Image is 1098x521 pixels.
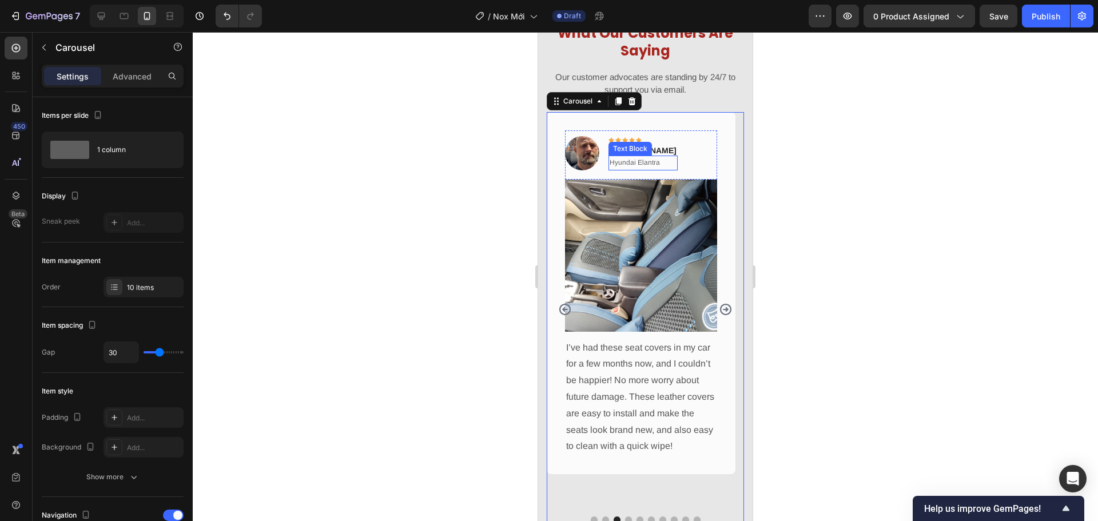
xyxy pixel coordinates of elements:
[924,503,1059,514] span: Help us improve GemPages!
[9,209,27,218] div: Beta
[42,256,101,266] div: Item management
[5,5,85,27] button: 7
[144,484,151,491] button: Dot
[178,268,197,287] button: Carousel Next Arrow
[488,10,491,22] span: /
[989,11,1008,21] span: Save
[57,70,89,82] p: Settings
[42,386,73,396] div: Item style
[1059,465,1087,492] div: Open Intercom Messenger
[538,32,753,521] iframe: Design area
[18,268,36,287] button: Carousel Back Arrow
[104,342,138,363] input: Auto
[1022,5,1070,27] button: Publish
[1032,10,1060,22] div: Publish
[564,11,581,21] span: Draft
[42,189,82,204] div: Display
[493,10,525,22] span: Nox Mới
[42,282,61,292] div: Order
[133,484,140,491] button: Dot
[42,347,55,357] div: Gap
[11,122,27,131] div: 450
[23,64,57,74] div: Carousel
[75,9,80,23] p: 7
[873,10,949,22] span: 0 product assigned
[75,484,82,491] button: Dot
[53,484,59,491] button: Dot
[97,137,167,163] div: 1 column
[87,484,94,491] button: Dot
[113,70,152,82] p: Advanced
[980,5,1017,27] button: Save
[10,39,205,65] p: Our customer advocates are standing by 24/7 to support you via email.
[42,108,105,124] div: Items per slide
[110,484,117,491] button: Dot
[42,410,84,425] div: Padding
[127,283,181,293] div: 10 items
[98,484,105,491] button: Dot
[27,104,61,138] img: Alt Image
[55,41,153,54] p: Carousel
[127,443,181,453] div: Add...
[42,440,97,455] div: Background
[42,318,99,333] div: Item spacing
[127,413,181,423] div: Add...
[121,484,128,491] button: Dot
[924,502,1073,515] button: Show survey - Help us improve GemPages!
[71,125,138,137] p: Hyundai Elantra
[64,484,71,491] button: Dot
[86,471,140,483] div: Show more
[216,5,262,27] div: Undo/Redo
[27,148,179,300] img: gempages_508664438639821945-a45f38aa-7ea6-4d6a-908d-9579ba1b71fa.jpg
[864,5,975,27] button: 0 product assigned
[73,112,112,122] div: Text Block
[28,308,178,423] p: I’ve had these seat covers in my car for a few months now, and I couldn’t be happier! No more wor...
[42,467,184,487] button: Show more
[156,484,162,491] button: Dot
[42,216,80,226] div: Sneak peek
